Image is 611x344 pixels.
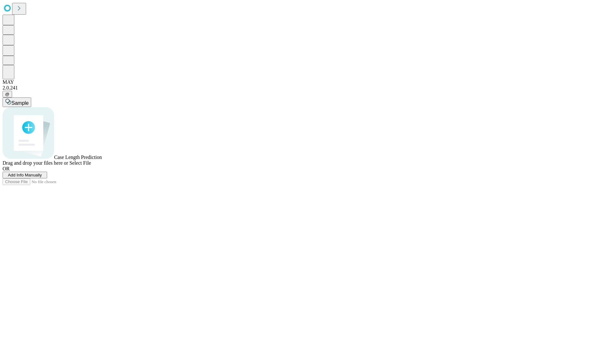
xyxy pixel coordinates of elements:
span: Sample [11,100,29,106]
span: OR [3,166,10,171]
span: Add Info Manually [8,173,42,177]
button: Add Info Manually [3,172,47,178]
span: @ [5,92,10,97]
span: Drag and drop your files here or [3,160,68,166]
div: 2.0.241 [3,85,608,91]
button: @ [3,91,12,97]
span: Case Length Prediction [54,154,102,160]
span: Select File [69,160,91,166]
button: Sample [3,97,31,107]
div: MAY [3,79,608,85]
